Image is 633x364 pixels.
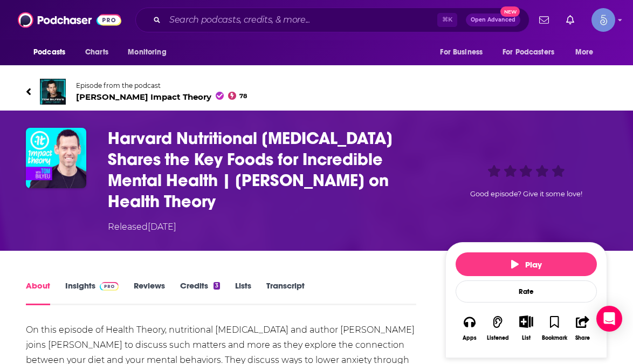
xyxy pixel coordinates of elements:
[432,42,496,63] button: open menu
[18,10,121,30] img: Podchaser - Follow, Share and Rate Podcasts
[596,306,622,332] div: Open Intercom Messenger
[26,42,79,63] button: open menu
[500,6,520,17] span: New
[85,45,108,60] span: Charts
[562,11,579,29] a: Show notifications dropdown
[522,334,531,341] div: List
[575,45,594,60] span: More
[591,8,615,32] img: User Profile
[440,45,483,60] span: For Business
[100,282,119,291] img: Podchaser Pro
[470,190,582,198] span: Good episode? Give it some love!
[76,92,247,102] span: [PERSON_NAME] Impact Theory
[540,308,568,348] button: Bookmark
[78,42,115,63] a: Charts
[471,17,515,23] span: Open Advanced
[26,280,50,305] a: About
[487,335,509,341] div: Listened
[569,308,597,348] button: Share
[135,8,529,32] div: Search podcasts, credits, & more...
[496,42,570,63] button: open menu
[591,8,615,32] span: Logged in as Spiral5-G1
[235,280,251,305] a: Lists
[542,335,567,341] div: Bookmark
[165,11,437,29] input: Search podcasts, credits, & more...
[511,259,542,270] span: Play
[456,252,597,276] button: Play
[466,13,520,26] button: Open AdvancedNew
[180,280,220,305] a: Credits3
[128,45,166,60] span: Monitoring
[512,308,540,348] div: Show More ButtonList
[463,335,477,341] div: Apps
[515,315,537,327] button: Show More Button
[134,280,165,305] a: Reviews
[40,79,66,105] img: Tom Bilyeu's Impact Theory
[484,308,512,348] button: Listened
[33,45,65,60] span: Podcasts
[266,280,305,305] a: Transcript
[456,308,484,348] button: Apps
[239,94,247,99] span: 78
[76,81,247,90] span: Episode from the podcast
[503,45,554,60] span: For Podcasters
[437,13,457,27] span: ⌘ K
[568,42,607,63] button: open menu
[575,335,590,341] div: Share
[591,8,615,32] button: Show profile menu
[65,280,119,305] a: InsightsPodchaser Pro
[26,79,607,105] a: Tom Bilyeu's Impact TheoryEpisode from the podcast[PERSON_NAME] Impact Theory78
[120,42,180,63] button: open menu
[26,128,86,188] img: Harvard Nutritional Psychiatrist Shares the Key Foods for Incredible Mental Health | Dr. Uma Naid...
[535,11,553,29] a: Show notifications dropdown
[214,282,220,290] div: 3
[108,221,176,233] div: Released [DATE]
[108,128,428,212] h1: Harvard Nutritional Psychiatrist Shares the Key Foods for Incredible Mental Health | Dr. Uma Naid...
[456,280,597,303] div: Rate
